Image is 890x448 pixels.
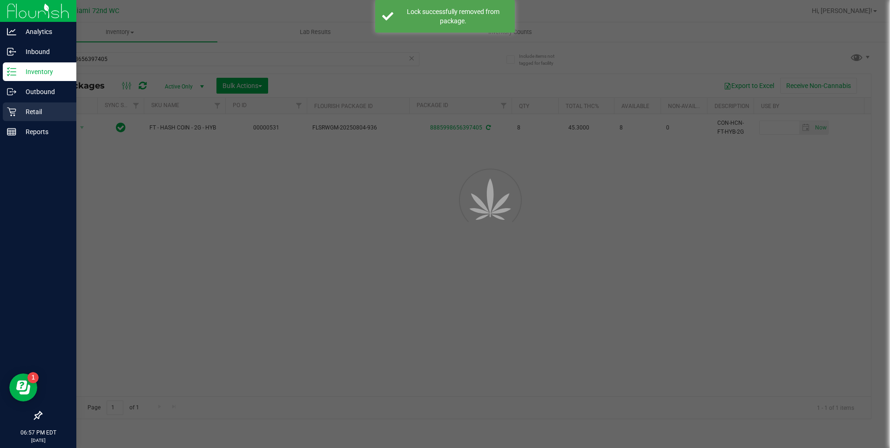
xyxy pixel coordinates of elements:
iframe: Resource center unread badge [27,372,39,383]
inline-svg: Inventory [7,67,16,76]
p: [DATE] [4,437,72,444]
p: Analytics [16,26,72,37]
p: Outbound [16,86,72,97]
inline-svg: Reports [7,127,16,136]
p: Inventory [16,66,72,77]
p: Inbound [16,46,72,57]
inline-svg: Analytics [7,27,16,36]
p: Retail [16,106,72,117]
p: Reports [16,126,72,137]
div: Lock successfully removed from package. [398,7,508,26]
inline-svg: Inbound [7,47,16,56]
p: 06:57 PM EDT [4,428,72,437]
inline-svg: Retail [7,107,16,116]
inline-svg: Outbound [7,87,16,96]
iframe: Resource center [9,373,37,401]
